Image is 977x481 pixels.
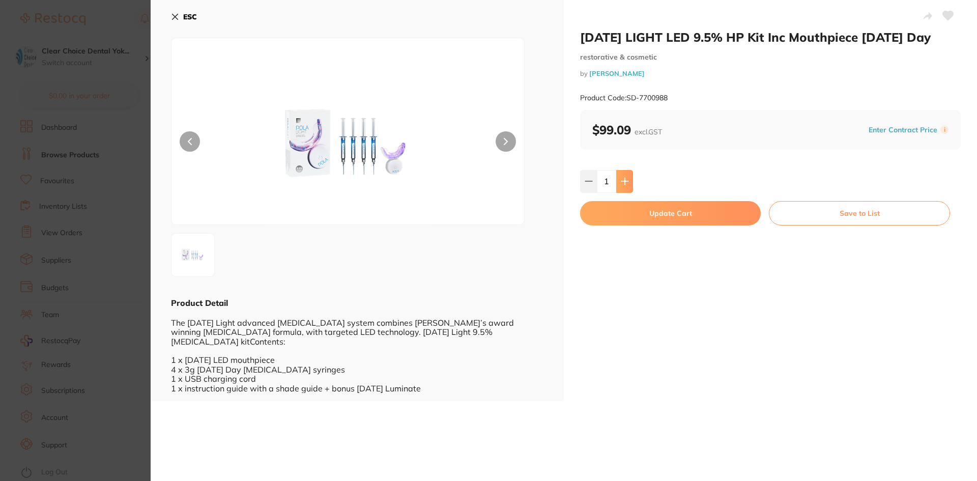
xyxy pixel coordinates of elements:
label: i [940,126,949,134]
button: ESC [171,8,197,25]
small: restorative & cosmetic [580,53,961,62]
b: Product Detail [171,298,228,308]
button: Update Cart [580,201,761,225]
a: [PERSON_NAME] [589,69,645,77]
small: by [580,70,961,77]
button: Enter Contract Price [866,125,940,135]
button: Save to List [769,201,950,225]
div: The [DATE] Light advanced [MEDICAL_DATA] system combines [PERSON_NAME]’s award winning [MEDICAL_D... [171,308,543,393]
span: excl. GST [635,127,662,136]
b: $99.09 [592,122,662,137]
img: MDA5ODgucG5n [175,237,211,273]
small: Product Code: SD-7700988 [580,94,668,102]
img: MDA5ODgucG5n [242,64,454,224]
b: ESC [183,12,197,21]
h2: [DATE] LIGHT LED 9.5% HP Kit Inc Mouthpiece [DATE] Day [580,30,961,45]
